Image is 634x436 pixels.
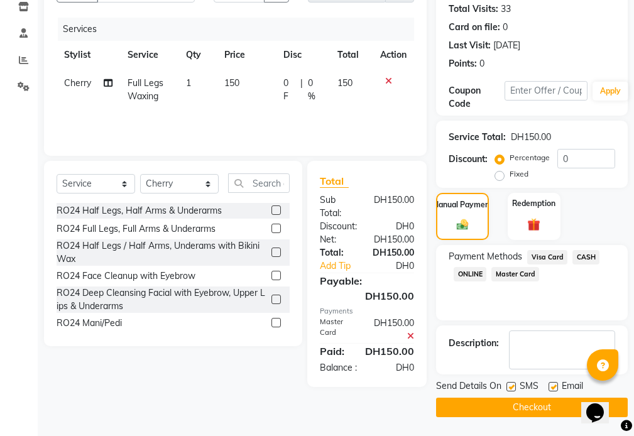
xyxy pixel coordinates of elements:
div: Service Total: [449,131,506,144]
div: Total: [310,246,363,259]
span: Send Details On [436,379,501,395]
iframe: chat widget [581,386,621,423]
th: Qty [178,41,217,69]
span: Master Card [491,267,539,281]
div: DH150.00 [364,193,424,220]
div: Master Card [310,317,364,343]
span: Cherry [64,77,91,89]
button: Checkout [436,398,628,417]
span: Email [562,379,583,395]
th: Service [120,41,178,69]
div: RO24 Mani/Pedi [57,317,122,330]
div: Services [58,18,424,41]
span: Payment Methods [449,250,522,263]
span: Visa Card [527,250,567,264]
label: Percentage [510,152,550,163]
div: Payable: [310,273,424,288]
div: 0 [503,21,508,34]
span: | [300,77,303,103]
div: DH0 [367,361,424,374]
div: Balance : [310,361,367,374]
input: Enter Offer / Coupon Code [505,81,588,101]
div: DH0 [367,220,424,233]
label: Manual Payment [432,199,493,210]
div: RO24 Deep Cleansing Facial with Eyebrow, Upper Lips & Underarms [57,286,266,313]
span: SMS [520,379,538,395]
div: RO24 Face Cleanup with Eyebrow [57,270,195,283]
span: CASH [572,250,599,264]
div: RO24 Half Legs, Half Arms & Underarms [57,204,222,217]
div: DH150.00 [511,131,551,144]
div: Sub Total: [310,193,364,220]
div: Discount: [449,153,488,166]
div: Card on file: [449,21,500,34]
input: Search or Scan [228,173,290,193]
div: DH0 [376,259,424,273]
div: DH150.00 [363,246,424,259]
th: Action [373,41,414,69]
span: 150 [224,77,239,89]
div: Total Visits: [449,3,498,16]
div: RO24 Half Legs / Half Arms, Underams with Bikini Wax [57,239,266,266]
div: Last Visit: [449,39,491,52]
div: Discount: [310,220,367,233]
span: Total [320,175,349,188]
div: DH150.00 [356,344,424,359]
div: Coupon Code [449,84,504,111]
div: Paid: [310,344,356,359]
button: Apply [593,82,628,101]
span: ONLINE [454,267,486,281]
img: _cash.svg [453,218,472,231]
th: Stylist [57,41,120,69]
div: Points: [449,57,477,70]
img: _gift.svg [523,217,544,232]
label: Fixed [510,168,528,180]
span: Full Legs Waxing [128,77,163,102]
span: 0 F [283,77,295,103]
div: DH150.00 [364,233,424,246]
div: Payments [320,306,414,317]
div: [DATE] [493,39,520,52]
span: 0 % [308,77,322,103]
span: 1 [186,77,191,89]
label: Redemption [512,198,555,209]
div: Net: [310,233,364,246]
span: 150 [337,77,353,89]
div: DH150.00 [310,288,424,303]
th: Price [217,41,276,69]
a: Add Tip [310,259,376,273]
div: RO24 Full Legs, Full Arms & Underarms [57,222,216,236]
div: DH150.00 [364,317,424,343]
div: 33 [501,3,511,16]
th: Total [330,41,373,69]
th: Disc [276,41,330,69]
div: 0 [479,57,484,70]
div: Description: [449,337,499,350]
